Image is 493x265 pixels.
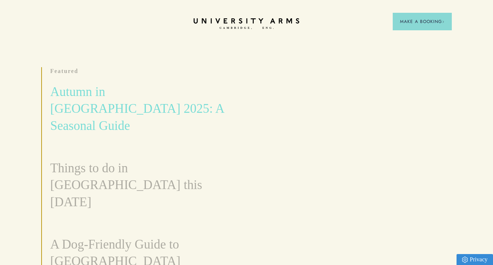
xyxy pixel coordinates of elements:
[442,20,445,23] img: Arrow icon
[462,257,468,263] img: Privacy
[50,84,230,135] h3: Autumn in [GEOGRAPHIC_DATA] 2025: A Seasonal Guide
[42,75,230,143] a: Autumn in [GEOGRAPHIC_DATA] 2025: A Seasonal Guide
[42,151,230,219] a: Things to do in [GEOGRAPHIC_DATA] this [DATE]
[400,18,445,25] span: Make a Booking
[42,67,230,75] p: Featured
[457,254,493,265] a: Privacy
[393,13,452,30] button: Make a BookingArrow icon
[194,18,299,30] a: Home
[50,160,230,211] h3: Things to do in [GEOGRAPHIC_DATA] this [DATE]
